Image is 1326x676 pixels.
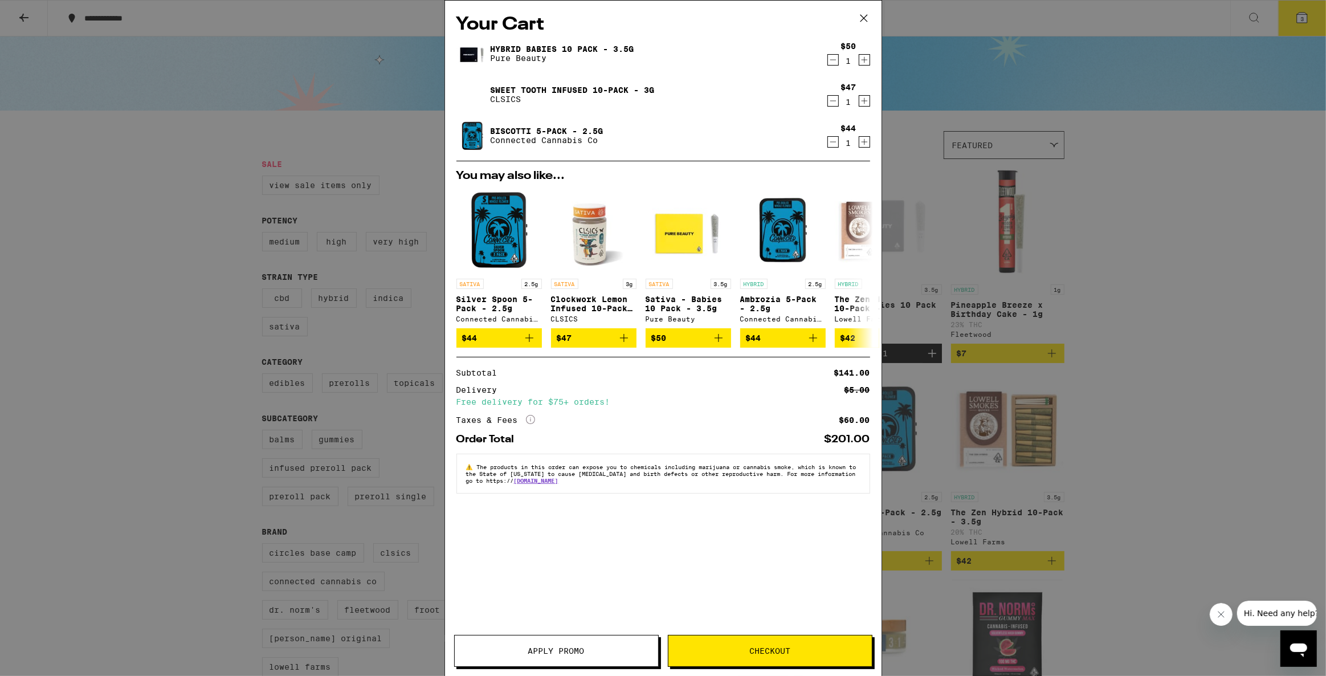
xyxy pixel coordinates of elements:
div: Connected Cannabis Co [456,315,542,323]
div: $201.00 [825,434,870,445]
p: SATIVA [551,279,578,289]
a: [DOMAIN_NAME] [514,477,558,484]
div: $5.00 [844,386,870,394]
p: 3g [623,279,637,289]
a: Sweet Tooth Infused 10-Pack - 3g [491,85,655,95]
div: Delivery [456,386,505,394]
button: Increment [859,95,870,107]
span: $44 [462,333,478,343]
div: $47 [841,83,856,92]
p: Pure Beauty [491,54,634,63]
span: Checkout [749,647,790,655]
div: $44 [841,124,856,133]
span: Apply Promo [528,647,585,655]
button: Add to bag [646,328,731,348]
img: Pure Beauty - Sativa - Babies 10 Pack - 3.5g [646,188,731,273]
a: Open page for Sativa - Babies 10 Pack - 3.5g from Pure Beauty [646,188,731,328]
img: Hybrid Babies 10 Pack - 3.5g [456,38,488,70]
button: Increment [859,136,870,148]
span: $42 [841,333,856,343]
p: 2.5g [521,279,542,289]
button: Decrement [827,54,839,66]
p: CLSICS [491,95,655,104]
iframe: Message from company [1237,601,1317,626]
p: SATIVA [456,279,484,289]
p: Connected Cannabis Co [491,136,603,145]
div: $60.00 [839,416,870,424]
p: 2.5g [805,279,826,289]
div: $141.00 [834,369,870,377]
span: The products in this order can expose you to chemicals including marijuana or cannabis smoke, whi... [466,463,856,484]
span: $50 [651,333,667,343]
p: Clockwork Lemon Infused 10-Pack - 3g [551,295,637,313]
p: Silver Spoon 5-Pack - 2.5g [456,295,542,313]
div: Lowell Farms [835,315,920,323]
button: Add to bag [740,328,826,348]
div: CLSICS [551,315,637,323]
p: HYBRID [740,279,768,289]
button: Add to bag [551,328,637,348]
iframe: Button to launch messaging window [1280,630,1317,667]
p: SATIVA [646,279,673,289]
div: 1 [841,139,856,148]
img: Biscotti 5-Pack - 2.5g [456,120,488,152]
img: Lowell Farms - The Zen Hybrid 10-Pack - 3.5g [835,188,920,273]
p: The Zen Hybrid 10-Pack - 3.5g [835,295,920,313]
button: Decrement [827,136,839,148]
img: Sweet Tooth Infused 10-Pack - 3g [456,79,488,111]
span: ⚠️ [466,463,477,470]
img: Connected Cannabis Co - Silver Spoon 5-Pack - 2.5g [456,188,542,273]
p: Sativa - Babies 10 Pack - 3.5g [646,295,731,313]
button: Apply Promo [454,635,659,667]
button: Checkout [668,635,872,667]
button: Add to bag [835,328,920,348]
img: Connected Cannabis Co - Ambrozia 5-Pack - 2.5g [740,188,826,273]
a: Biscotti 5-Pack - 2.5g [491,127,603,136]
h2: Your Cart [456,12,870,38]
button: Add to bag [456,328,542,348]
p: HYBRID [835,279,862,289]
img: CLSICS - Clockwork Lemon Infused 10-Pack - 3g [551,188,637,273]
span: $44 [746,333,761,343]
div: $50 [841,42,856,51]
a: Open page for Ambrozia 5-Pack - 2.5g from Connected Cannabis Co [740,188,826,328]
div: Free delivery for $75+ orders! [456,398,870,406]
p: Ambrozia 5-Pack - 2.5g [740,295,826,313]
button: Increment [859,54,870,66]
p: 3.5g [711,279,731,289]
iframe: Close message [1210,603,1233,626]
span: Hi. Need any help? [7,8,82,17]
div: 1 [841,56,856,66]
a: Open page for Silver Spoon 5-Pack - 2.5g from Connected Cannabis Co [456,188,542,328]
div: Subtotal [456,369,505,377]
a: Open page for The Zen Hybrid 10-Pack - 3.5g from Lowell Farms [835,188,920,328]
button: Decrement [827,95,839,107]
span: $47 [557,333,572,343]
div: Connected Cannabis Co [740,315,826,323]
a: Open page for Clockwork Lemon Infused 10-Pack - 3g from CLSICS [551,188,637,328]
a: Hybrid Babies 10 Pack - 3.5g [491,44,634,54]
div: Pure Beauty [646,315,731,323]
div: 1 [841,97,856,107]
h2: You may also like... [456,170,870,182]
div: Taxes & Fees [456,415,535,425]
div: Order Total [456,434,523,445]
